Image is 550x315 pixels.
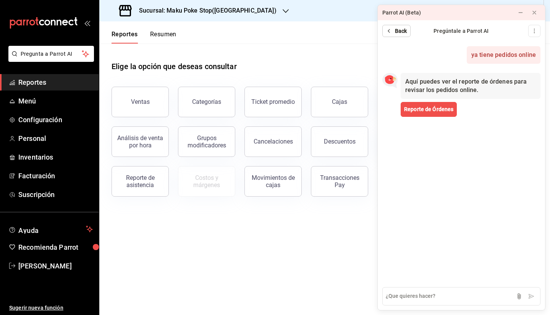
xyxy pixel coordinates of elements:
[401,73,540,99] div: Aquí puedes ver el reporte de órdenes para revisar los pedidos online.
[18,115,93,125] span: Configuración
[471,51,536,59] span: ya tiene pedidos online
[332,98,347,105] div: Cajas
[316,174,363,189] div: Transacciones Pay
[9,304,93,312] span: Sugerir nueva función
[18,133,93,144] span: Personal
[18,189,93,200] span: Suscripción
[116,134,164,149] div: Análisis de venta por hora
[84,20,90,26] button: open_drawer_menu
[324,138,356,145] div: Descuentos
[18,261,93,271] span: [PERSON_NAME]
[112,166,169,197] button: Reporte de asistencia
[244,87,302,117] button: Ticket promedio
[112,61,237,72] h1: Elige la opción que deseas consultar
[21,50,82,58] span: Pregunta a Parrot AI
[18,96,93,106] span: Menú
[244,166,302,197] button: Movimientos de cajas
[404,105,453,113] span: Reporte de Órdenes
[401,102,457,117] button: Reporte de Órdenes
[112,126,169,157] button: Análisis de venta por hora
[18,225,83,234] span: Ayuda
[183,134,230,149] div: Grupos modificadores
[150,31,176,44] button: Resumen
[18,152,93,162] span: Inventarios
[251,98,295,105] div: Ticket promedio
[178,87,235,117] button: Categorías
[183,174,230,189] div: Costos y márgenes
[8,46,94,62] button: Pregunta a Parrot AI
[178,166,235,197] button: Contrata inventarios para ver este reporte
[112,31,176,44] div: navigation tabs
[395,27,407,35] span: Back
[192,98,221,105] div: Categorías
[116,174,164,189] div: Reporte de asistencia
[244,126,302,157] button: Cancelaciones
[133,6,277,15] h3: Sucursal: Maku Poke Stop([GEOGRAPHIC_DATA])
[382,9,421,17] div: Parrot AI (Beta)
[112,87,169,117] button: Ventas
[254,138,293,145] div: Cancelaciones
[249,174,297,189] div: Movimientos de cajas
[382,25,411,37] button: Back
[311,126,368,157] button: Descuentos
[18,242,93,252] span: Recomienda Parrot
[311,166,368,197] button: Transacciones Pay
[112,31,138,44] button: Reportes
[411,27,512,35] div: Pregúntale a Parrot AI
[18,77,93,87] span: Reportes
[131,98,150,105] div: Ventas
[311,87,368,117] button: Cajas
[178,126,235,157] button: Grupos modificadores
[5,55,94,63] a: Pregunta a Parrot AI
[18,171,93,181] span: Facturación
